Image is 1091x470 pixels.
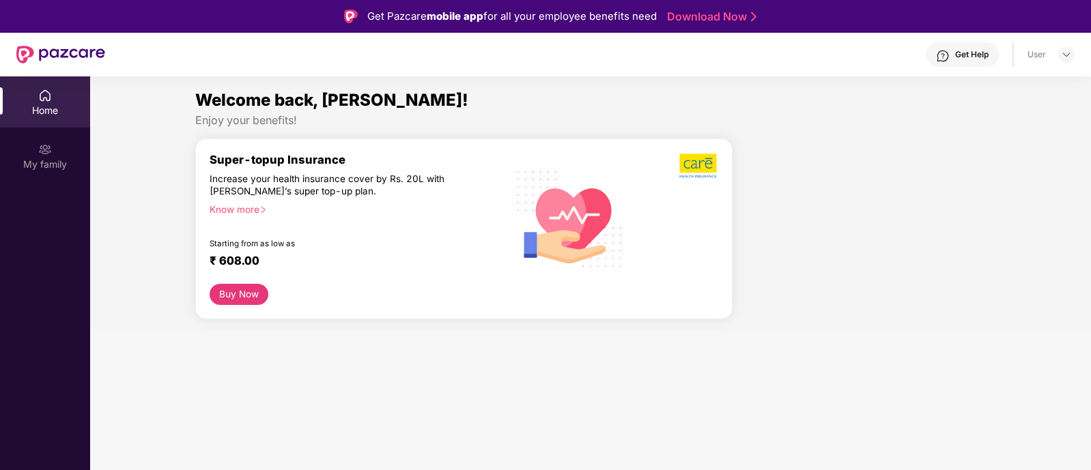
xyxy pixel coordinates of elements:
img: b5dec4f62d2307b9de63beb79f102df3.png [679,153,718,179]
img: svg+xml;base64,PHN2ZyBpZD0iSGVscC0zMngzMiIgeG1sbnM9Imh0dHA6Ly93d3cudzMub3JnLzIwMDAvc3ZnIiB3aWR0aD... [936,49,950,63]
img: Logo [344,10,358,23]
div: Enjoy your benefits! [195,113,985,128]
span: Welcome back, [PERSON_NAME]! [195,90,468,110]
div: ₹ 608.00 [210,254,492,270]
div: Starting from as low as [210,239,448,248]
span: right [259,206,267,214]
strong: mobile app [427,10,483,23]
button: Buy Now [210,284,268,305]
div: Get Pazcare for all your employee benefits need [367,8,657,25]
img: svg+xml;base64,PHN2ZyBpZD0iSG9tZSIgeG1sbnM9Imh0dHA6Ly93d3cudzMub3JnLzIwMDAvc3ZnIiB3aWR0aD0iMjAiIG... [38,89,52,102]
img: New Pazcare Logo [16,46,105,63]
img: svg+xml;base64,PHN2ZyB3aWR0aD0iMjAiIGhlaWdodD0iMjAiIHZpZXdCb3g9IjAgMCAyMCAyMCIgZmlsbD0ibm9uZSIgeG... [38,143,52,156]
div: Know more [210,203,498,213]
div: Super-topup Insurance [210,153,506,166]
img: svg+xml;base64,PHN2ZyBpZD0iRHJvcGRvd24tMzJ4MzIiIHhtbG5zPSJodHRwOi8vd3d3LnczLm9yZy8yMDAwL3N2ZyIgd2... [1061,49,1072,60]
div: User [1028,49,1046,60]
img: Stroke [751,10,756,24]
div: Get Help [955,49,989,60]
div: Increase your health insurance cover by Rs. 20L with [PERSON_NAME]’s super top-up plan. [210,173,447,197]
img: svg+xml;base64,PHN2ZyB4bWxucz0iaHR0cDovL3d3dy53My5vcmcvMjAwMC9zdmciIHhtbG5zOnhsaW5rPSJodHRwOi8vd3... [507,153,634,282]
a: Download Now [667,10,752,24]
